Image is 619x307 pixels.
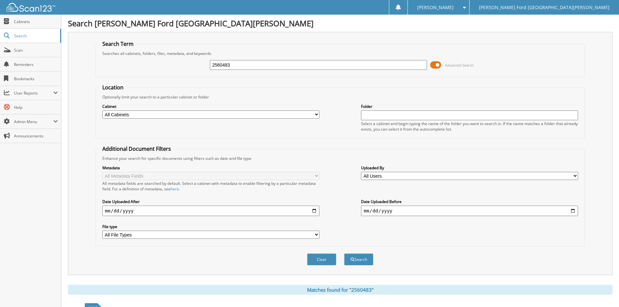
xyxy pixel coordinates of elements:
[99,40,137,47] legend: Search Term
[99,94,581,100] div: Optionally limit your search to a particular cabinet or folder
[445,63,474,68] span: Advanced Search
[344,253,373,265] button: Search
[102,206,319,216] input: start
[6,3,55,12] img: scan123-logo-white.svg
[171,186,179,192] a: here
[14,33,57,39] span: Search
[14,90,53,96] span: User Reports
[479,6,610,9] span: [PERSON_NAME] Ford [GEOGRAPHIC_DATA][PERSON_NAME]
[102,224,319,229] label: File type
[307,253,336,265] button: Clear
[102,165,319,171] label: Metadata
[14,76,58,82] span: Bookmarks
[68,18,613,29] h1: Search [PERSON_NAME] Ford [GEOGRAPHIC_DATA][PERSON_NAME]
[14,105,58,110] span: Help
[14,19,58,24] span: Cabinets
[99,145,174,152] legend: Additional Document Filters
[361,206,578,216] input: end
[102,199,319,204] label: Date Uploaded After
[102,181,319,192] div: All metadata fields are searched by default. Select a cabinet with metadata to enable filtering b...
[417,6,454,9] span: [PERSON_NAME]
[99,84,127,91] legend: Location
[14,47,58,53] span: Scan
[361,121,578,132] div: Select a cabinet and begin typing the name of the folder you want to search in. If the name match...
[102,104,319,109] label: Cabinet
[68,285,613,295] div: Matches found for "2560483"
[99,156,581,161] div: Enhance your search for specific documents using filters such as date and file type.
[14,119,53,124] span: Admin Menu
[14,133,58,139] span: Announcements
[361,104,578,109] label: Folder
[361,199,578,204] label: Date Uploaded Before
[14,62,58,67] span: Reminders
[361,165,578,171] label: Uploaded By
[99,51,581,56] div: Searches all cabinets, folders, files, metadata, and keywords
